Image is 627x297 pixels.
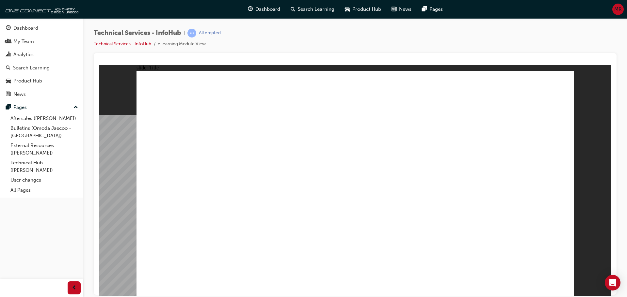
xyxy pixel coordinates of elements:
[3,49,81,61] a: Analytics
[8,185,81,195] a: All Pages
[13,51,34,58] div: Analytics
[340,3,386,16] a: car-iconProduct Hub
[94,29,181,37] span: Technical Services - InfoHub
[13,24,38,32] div: Dashboard
[243,3,285,16] a: guage-iconDashboard
[3,36,81,48] a: My Team
[614,6,622,13] span: MR
[3,101,81,113] button: Pages
[8,113,81,124] a: Aftersales ([PERSON_NAME])
[3,75,81,87] a: Product Hub
[73,103,78,112] span: up-icon
[3,22,81,34] a: Dashboard
[8,123,81,141] a: Bulletins (Omoda Jaecoo - [GEOGRAPHIC_DATA])
[187,29,196,37] span: learningRecordVerb_ATTEMPT-icon
[392,5,396,13] span: news-icon
[248,5,253,13] span: guage-icon
[13,64,50,72] div: Search Learning
[285,3,340,16] a: search-iconSearch Learning
[612,4,624,15] button: MR
[6,65,10,71] span: search-icon
[8,141,81,158] a: External Resources ([PERSON_NAME])
[417,3,448,16] a: pages-iconPages
[158,40,206,48] li: eLearning Module View
[6,78,11,84] span: car-icon
[72,284,77,292] span: prev-icon
[255,6,280,13] span: Dashboard
[605,275,620,290] div: Open Intercom Messenger
[399,6,411,13] span: News
[345,5,350,13] span: car-icon
[8,175,81,185] a: User changes
[6,105,11,111] span: pages-icon
[13,91,26,98] div: News
[422,5,427,13] span: pages-icon
[3,88,81,100] a: News
[13,104,27,111] div: Pages
[199,30,221,36] div: Attempted
[6,39,11,45] span: people-icon
[13,77,42,85] div: Product Hub
[386,3,417,16] a: news-iconNews
[352,6,381,13] span: Product Hub
[6,92,11,97] span: news-icon
[3,62,81,74] a: Search Learning
[298,6,334,13] span: Search Learning
[3,21,81,101] button: DashboardMy TeamAnalyticsSearch LearningProduct HubNews
[13,38,34,45] div: My Team
[8,158,81,175] a: Technical Hub ([PERSON_NAME])
[429,6,443,13] span: Pages
[291,5,295,13] span: search-icon
[6,25,11,31] span: guage-icon
[6,52,11,58] span: chart-icon
[3,3,78,16] img: oneconnect
[184,29,185,37] span: |
[94,41,151,47] a: Technical Services - InfoHub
